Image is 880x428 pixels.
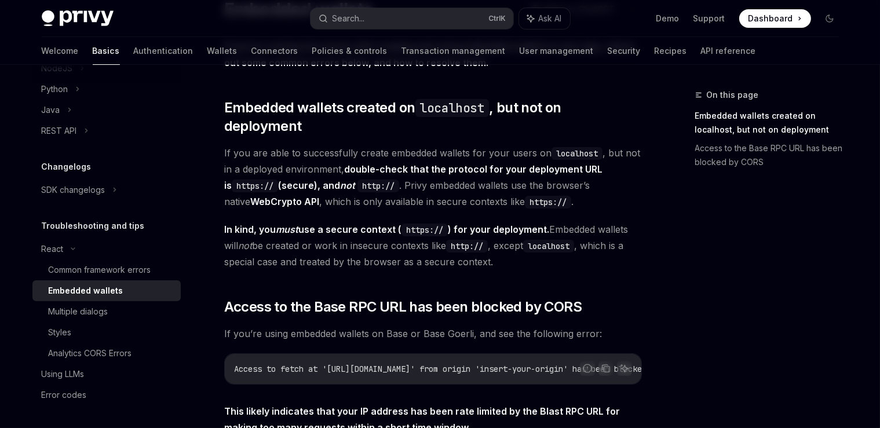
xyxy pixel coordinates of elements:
[707,88,759,102] span: On this page
[49,325,72,339] div: Styles
[401,37,506,65] a: Transaction management
[224,298,582,316] span: Access to the Base RPC URL has been blocked by CORS
[276,224,298,235] em: must
[655,37,687,65] a: Recipes
[224,163,603,191] strong: double-check that the protocol for your deployment URL is (secure), and
[224,224,549,235] strong: In kind, you use a secure context ( ) for your deployment.
[617,361,632,376] button: Ask AI
[820,9,839,28] button: Toggle dark mode
[250,196,319,208] a: WebCrypto API
[251,37,298,65] a: Connectors
[695,139,848,171] a: Access to the Base RPC URL has been blocked by CORS
[598,361,614,376] button: Copy the contents from the code block
[401,224,448,236] code: https://
[49,284,123,298] div: Embedded wallets
[580,361,595,376] button: Report incorrect code
[224,98,642,136] span: Embedded wallets created on , but not on deployment
[93,37,120,65] a: Basics
[42,367,85,381] div: Using LLMs
[32,301,181,322] a: Multiple dialogs
[748,13,793,24] span: Dashboard
[519,8,570,29] button: Ask AI
[739,9,811,28] a: Dashboard
[32,343,181,364] a: Analytics CORS Errors
[32,280,181,301] a: Embedded wallets
[234,364,730,374] span: Access to fetch at '[URL][DOMAIN_NAME]' from origin 'insert-your-origin' has been blocked by CORS...
[42,183,105,197] div: SDK changelogs
[32,385,181,405] a: Error codes
[552,147,603,160] code: localhost
[340,180,355,191] em: not
[207,37,238,65] a: Wallets
[42,10,114,27] img: dark logo
[539,13,562,24] span: Ask AI
[312,37,388,65] a: Policies & controls
[42,37,79,65] a: Welcome
[42,388,87,402] div: Error codes
[42,124,77,138] div: REST API
[49,263,151,277] div: Common framework errors
[415,99,490,117] code: localhost
[49,346,132,360] div: Analytics CORS Errors
[311,8,513,29] button: Search...CtrlK
[523,240,574,253] code: localhost
[32,364,181,385] a: Using LLMs
[232,180,278,192] code: https://
[608,37,641,65] a: Security
[42,103,60,117] div: Java
[695,107,848,139] a: Embedded wallets created on localhost, but not on deployment
[446,240,488,253] code: http://
[701,37,756,65] a: API reference
[520,37,594,65] a: User management
[224,325,642,342] span: If you’re using embedded wallets on Base or Base Goerli, and see the following error:
[134,37,193,65] a: Authentication
[42,160,92,174] h5: Changelogs
[42,242,64,256] div: React
[525,196,571,208] code: https://
[333,12,365,25] div: Search...
[32,322,181,343] a: Styles
[357,180,399,192] code: http://
[32,259,181,280] a: Common framework errors
[656,13,680,24] a: Demo
[42,82,68,96] div: Python
[224,145,642,210] span: If you are able to successfully create embedded wallets for your users on , but not in a deployed...
[49,305,108,319] div: Multiple dialogs
[42,219,145,233] h5: Troubleshooting and tips
[693,13,725,24] a: Support
[489,14,506,23] span: Ctrl K
[238,240,252,251] em: not
[224,221,642,270] span: Embedded wallets will be created or work in insecure contexts like , except , which is a special ...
